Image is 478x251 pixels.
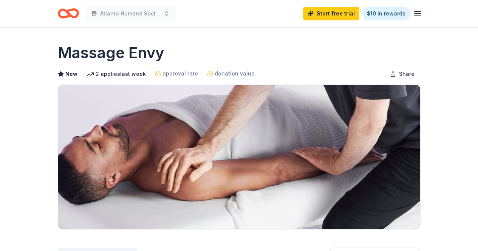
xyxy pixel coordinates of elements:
[207,69,255,78] a: donation value
[215,69,255,78] span: donation value
[362,7,410,20] a: $10 in rewards
[155,69,198,78] a: approval rate
[85,6,176,21] button: Atlanta Humane Society 2025 Golf Classic
[303,7,359,20] a: Start free trial
[87,69,146,79] div: 2 applies last week
[100,9,161,18] span: Atlanta Humane Society 2025 Golf Classic
[162,69,198,78] span: approval rate
[58,5,79,22] a: Home
[384,66,421,82] button: Share
[58,42,164,63] h1: Massage Envy
[58,85,420,229] img: Image for Massage Envy
[65,69,77,79] span: New
[399,69,415,79] span: Share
